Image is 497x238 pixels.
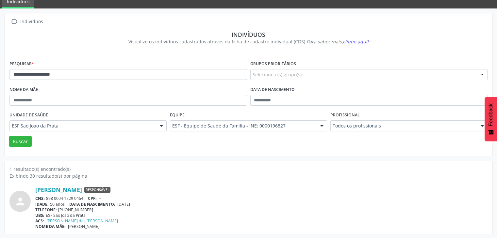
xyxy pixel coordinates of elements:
[12,123,153,129] span: ESF Sao Joao da Prata
[333,123,474,129] span: Todos os profissionais
[9,17,44,26] a:  Indivíduos
[35,186,82,193] a: [PERSON_NAME]
[9,172,488,179] div: Exibindo 30 resultado(s) por página
[330,110,360,120] label: Profissional
[35,207,57,213] span: TELEFONE:
[14,38,483,45] div: Visualize os indivíduos cadastrados através da ficha de cadastro individual (CDS).
[35,207,488,213] div: [PHONE_NUMBER]
[35,224,66,229] span: NOME DA MÃE:
[9,166,488,172] div: 1 resultado(s) encontrado(s)
[14,31,483,38] div: Indivíduos
[253,71,302,78] span: Selecione o(s) grupo(s)
[9,110,48,120] label: Unidade de saúde
[84,187,110,193] span: Responsável
[35,218,44,224] span: ACS:
[170,110,185,120] label: Equipe
[35,201,49,207] span: IDADE:
[68,224,99,229] span: [PERSON_NAME]
[35,213,44,218] span: UBS:
[9,17,19,26] i: 
[488,103,494,126] span: Feedback
[35,196,488,201] div: 898 0004 1729 0464
[343,38,369,45] span: clique aqui!
[14,196,26,207] i: person
[46,218,118,224] a: [PERSON_NAME] das [PERSON_NAME]
[306,38,369,45] i: Para saber mais,
[250,59,296,69] label: Grupos prioritários
[88,196,97,201] span: CPF:
[9,59,34,69] label: Pesquisar
[35,201,488,207] div: 50 anos
[117,201,130,207] span: [DATE]
[99,196,101,201] span: --
[19,17,44,26] div: Indivíduos
[69,201,115,207] span: DATA DE NASCIMENTO:
[9,85,38,95] label: Nome da mãe
[250,85,295,95] label: Data de nascimento
[172,123,314,129] span: ESF - Equipe de Saude da Familia - INE: 0000196827
[35,196,45,201] span: CNS:
[35,213,488,218] div: ESF Sao Joao da Prata
[9,136,32,147] button: Buscar
[485,97,497,141] button: Feedback - Mostrar pesquisa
